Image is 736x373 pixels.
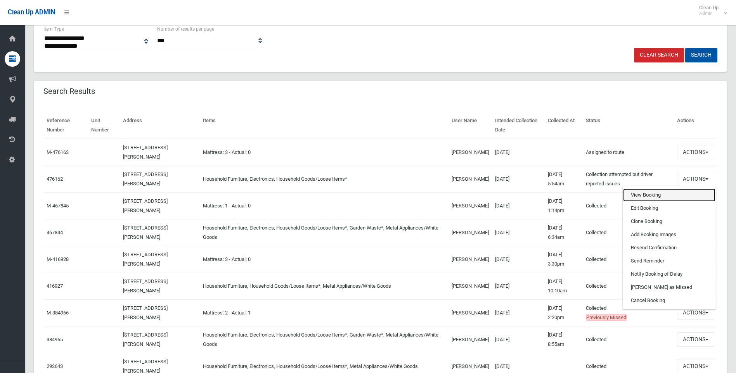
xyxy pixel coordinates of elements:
a: Send Reminder [623,254,715,268]
td: Household Furniture, Electronics, Household Goods/Loose Items*, Garden Waste*, Metal Appliances/W... [200,326,448,353]
td: [PERSON_NAME] [449,326,492,353]
th: Actions [674,112,717,139]
a: Resend Confirmation [623,241,715,254]
a: 467844 [47,230,63,235]
td: [PERSON_NAME] [449,273,492,299]
td: [DATE] [492,246,545,273]
td: [DATE] [492,273,545,299]
td: [DATE] [492,326,545,353]
td: [PERSON_NAME] [449,299,492,326]
label: Number of results per page [157,25,214,33]
td: [DATE] 6:34am [545,219,582,246]
td: Mattress: 1 - Actual: 0 [200,192,448,219]
td: [PERSON_NAME] [449,139,492,166]
a: Notify Booking of Delay [623,268,715,281]
td: Collected [583,326,674,353]
td: [DATE] 5:54am [545,166,582,192]
td: [DATE] 1:14pm [545,192,582,219]
td: [PERSON_NAME] [449,246,492,273]
td: Collected [583,219,674,246]
td: Collection attempted but driver reported issues [583,166,674,192]
th: Reference Number [43,112,88,139]
button: Actions [677,145,714,159]
a: [STREET_ADDRESS][PERSON_NAME] [123,145,168,160]
td: [DATE] [492,166,545,192]
td: Mattress: 3 - Actual: 0 [200,246,448,273]
td: Household Furniture, Electronics, Household Goods/Loose Items* [200,166,448,192]
span: Clean Up ADMIN [8,9,55,16]
a: 292643 [47,363,63,369]
a: [STREET_ADDRESS][PERSON_NAME] [123,171,168,186]
td: Collected [583,246,674,273]
button: Search [685,48,717,62]
a: [STREET_ADDRESS][PERSON_NAME] [123,225,168,240]
label: Item Type [43,25,64,33]
th: Status [583,112,674,139]
th: Collected At [545,112,582,139]
button: Actions [677,332,714,347]
a: View Booking [623,188,715,202]
span: Previously Missed [586,314,627,321]
th: User Name [449,112,492,139]
th: Intended Collection Date [492,112,545,139]
a: M-416928 [47,256,69,262]
td: [PERSON_NAME] [449,166,492,192]
a: [STREET_ADDRESS][PERSON_NAME] [123,305,168,320]
a: M-476163 [47,149,69,155]
td: Mattress: 3 - Actual: 0 [200,139,448,166]
a: [PERSON_NAME] as Missed [623,281,715,294]
td: [PERSON_NAME] [449,219,492,246]
button: Actions [677,172,714,186]
a: 476162 [47,176,63,182]
a: [STREET_ADDRESS][PERSON_NAME] [123,332,168,347]
a: Clone Booking [623,215,715,228]
td: [DATE] [492,192,545,219]
td: [DATE] 10:10am [545,273,582,299]
td: Assigned to route [583,139,674,166]
td: Household Furniture, Electronics, Household Goods/Loose Items*, Garden Waste*, Metal Appliances/W... [200,219,448,246]
td: Mattress: 2 - Actual: 1 [200,299,448,326]
a: [STREET_ADDRESS][PERSON_NAME] [123,252,168,267]
th: Unit Number [88,112,120,139]
td: Collected [583,299,674,326]
td: Collected [583,273,674,299]
a: Add Booking Images [623,228,715,241]
a: 416927 [47,283,63,289]
td: [DATE] [492,299,545,326]
td: Collected [583,192,674,219]
a: [STREET_ADDRESS][PERSON_NAME] [123,198,168,213]
header: Search Results [34,84,104,99]
a: Clear Search [634,48,684,62]
td: [DATE] [492,219,545,246]
td: [DATE] 8:55am [545,326,582,353]
td: [DATE] 3:30pm [545,246,582,273]
a: 384965 [47,337,63,342]
a: Cancel Booking [623,294,715,307]
span: Clean Up [695,5,726,16]
a: [STREET_ADDRESS][PERSON_NAME] [123,278,168,294]
td: [DATE] 2:20pm [545,299,582,326]
td: [DATE] [492,139,545,166]
a: M-384966 [47,310,69,316]
a: M-467845 [47,203,69,209]
td: [PERSON_NAME] [449,192,492,219]
button: Actions [677,306,714,320]
td: Household Furniture, Household Goods/Loose Items*, Metal Appliances/White Goods [200,273,448,299]
th: Items [200,112,448,139]
small: Admin [699,10,719,16]
th: Address [120,112,200,139]
a: Edit Booking [623,202,715,215]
